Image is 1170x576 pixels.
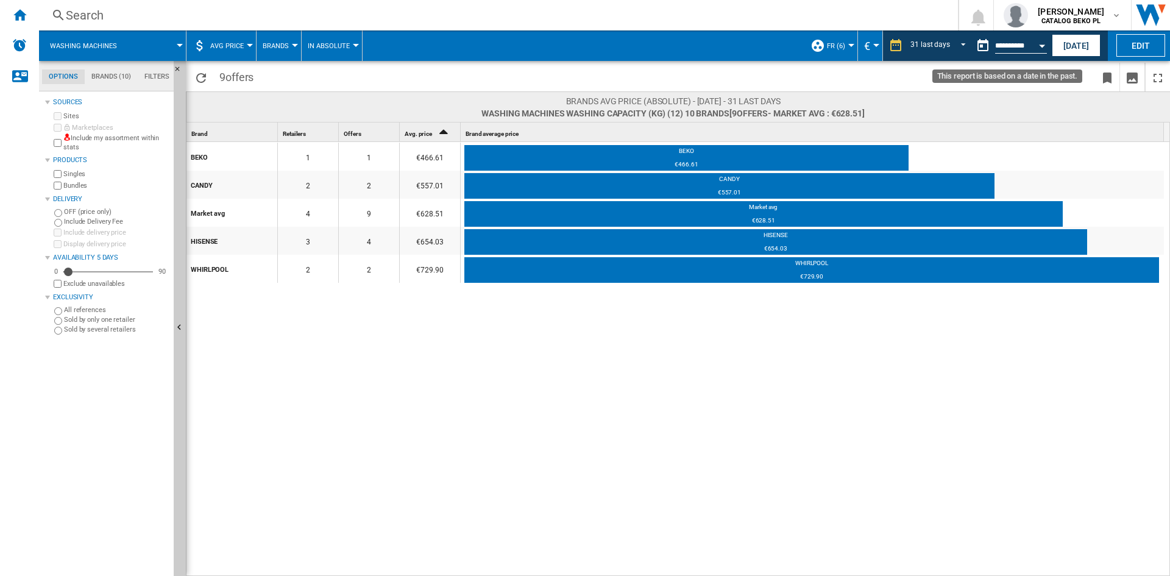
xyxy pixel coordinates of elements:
div: 4 [278,199,338,227]
div: €628.51 [400,199,460,227]
input: All references [54,307,62,315]
b: CATALOG BEKO PL [1041,17,1101,25]
div: Sort None [280,123,338,141]
span: Avg. price [405,130,432,137]
span: FR (6) [827,42,845,50]
label: Sites [63,112,169,121]
label: OFF (price only) [64,207,169,216]
input: Include delivery price [54,229,62,236]
div: HISENSE [464,231,1087,243]
div: Sources [53,98,169,107]
input: Sold by several retailers [54,327,62,335]
input: Marketplaces [54,124,62,132]
div: BEKO [191,144,277,169]
md-tab-item: Brands (10) [85,69,138,84]
label: Display delivery price [63,240,169,249]
span: In Absolute [308,42,350,50]
button: Edit [1116,34,1165,57]
label: Bundles [63,181,169,190]
button: Maximize [1146,63,1170,91]
img: mysite-not-bg-18x18.png [63,133,71,141]
button: Bookmark this report [1095,63,1119,91]
div: €654.03 [400,227,460,255]
div: 2 [278,171,338,199]
label: Include my assortment within stats [63,133,169,152]
button: Hide [174,61,188,83]
label: Sold by only one retailer [64,315,169,324]
div: Market avg [191,200,277,226]
label: Exclude unavailables [63,279,169,288]
button: € [864,30,876,61]
label: Include delivery price [63,228,169,237]
div: HISENSE [191,228,277,254]
div: Sort None [341,123,399,141]
input: Bundles [54,182,62,190]
button: Download as image [1120,63,1144,91]
span: - Market avg : €628.51 [768,108,862,118]
div: €466.61 [464,160,909,172]
div: €466.61 [400,143,460,171]
button: Brands [263,30,295,61]
div: In Absolute [308,30,356,61]
span: Retailers [283,130,306,137]
div: €628.51 [464,216,1063,229]
label: All references [64,305,169,315]
div: 0 [51,267,61,276]
button: [DATE] [1052,34,1101,57]
img: alerts-logo.svg [12,38,27,52]
div: 1 [339,143,399,171]
span: Brand [191,130,208,137]
div: 1 [278,143,338,171]
label: Include Delivery Fee [64,217,169,226]
span: Washing machines WASHING CAPACITY (KG) (12) 10 brands [481,107,865,119]
span: Brands [263,42,289,50]
div: CANDY [191,172,277,197]
div: 2 [278,255,338,283]
div: Washing machines [45,30,180,61]
div: Delivery [53,194,169,204]
div: Sort None [463,123,1164,141]
div: €729.90 [464,272,1159,285]
div: 90 [155,267,169,276]
div: Brand average price Sort None [463,123,1164,141]
div: €729.90 [400,255,460,283]
img: profile.jpg [1004,3,1028,27]
div: Sort None [189,123,277,141]
div: Sort Ascending [402,123,460,141]
div: €557.01 [400,171,460,199]
div: 9 [339,199,399,227]
span: Brands AVG price (absolute) - [DATE] - 31 last days [481,95,865,107]
div: WHIRLPOOL [191,256,277,282]
input: Include my assortment within stats [54,135,62,151]
input: Display delivery price [54,240,62,248]
label: Singles [63,169,169,179]
div: Retailers Sort None [280,123,338,141]
div: Search [66,7,926,24]
button: FR (6) [827,30,851,61]
input: Include Delivery Fee [54,219,62,227]
md-tab-item: Options [42,69,85,84]
div: Availability 5 Days [53,253,169,263]
div: 31 last days [910,40,950,49]
input: Singles [54,170,62,178]
div: FR (6) [810,30,851,61]
span: offers [225,71,253,84]
button: Open calendar [1031,33,1053,55]
span: Offers [344,130,361,137]
md-select: REPORTS.WIZARD.STEPS.REPORT.STEPS.REPORT_OPTIONS.PERIOD: 31 last days [909,36,971,56]
md-slider: Availability [63,266,153,278]
div: CANDY [464,175,994,187]
div: Products [53,155,169,165]
div: Offers Sort None [341,123,399,141]
button: md-calendar [971,34,995,58]
span: Brand average price [466,130,519,137]
label: Sold by several retailers [64,325,169,334]
md-tab-item: Filters [138,69,176,84]
div: This report is based on a date in the past. [971,30,1049,61]
span: € [864,40,870,52]
div: 2 [339,255,399,283]
div: Exclusivity [53,293,169,302]
div: BEKO [464,147,909,159]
